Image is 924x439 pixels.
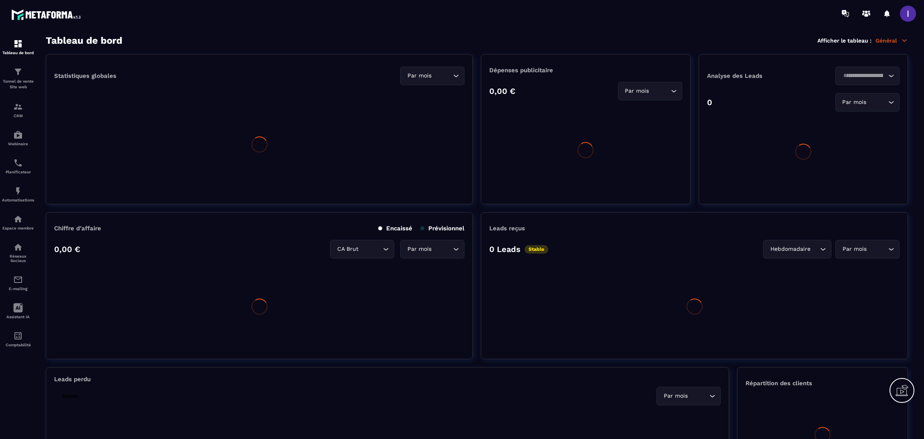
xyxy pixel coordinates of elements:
div: Search for option [763,240,831,258]
span: Par mois [623,87,651,96]
div: Search for option [835,67,900,85]
p: Réseaux Sociaux [2,254,34,263]
div: Search for option [657,387,721,405]
a: automationsautomationsEspace membre [2,208,34,236]
input: Search for option [841,71,886,80]
img: accountant [13,331,23,341]
p: Stable [58,392,82,400]
span: CA Brut [335,245,360,254]
img: formation [13,67,23,77]
input: Search for option [812,245,818,254]
img: automations [13,214,23,224]
p: Tunnel de vente Site web [2,79,34,90]
p: Assistant IA [2,315,34,319]
span: Par mois [841,245,868,254]
a: formationformationCRM [2,96,34,124]
p: Répartition des clients [746,380,900,387]
img: formation [13,102,23,112]
a: schedulerschedulerPlanificateur [2,152,34,180]
span: Par mois [405,71,433,80]
a: emailemailE-mailing [2,269,34,297]
a: social-networksocial-networkRéseaux Sociaux [2,236,34,269]
a: automationsautomationsAutomatisations [2,180,34,208]
p: 0 [707,98,712,107]
p: Prévisionnel [420,225,464,232]
p: Espace membre [2,226,34,230]
p: Planificateur [2,170,34,174]
p: Tableau de bord [2,51,34,55]
p: Encaissé [378,225,412,232]
p: Webinaire [2,142,34,146]
span: Hebdomadaire [768,245,812,254]
span: Par mois [405,245,433,254]
img: social-network [13,242,23,252]
input: Search for option [360,245,381,254]
a: automationsautomationsWebinaire [2,124,34,152]
p: 0,00 € [54,244,80,254]
span: Par mois [841,98,868,107]
input: Search for option [651,87,669,96]
p: Automatisations [2,198,34,202]
a: Assistant IA [2,297,34,325]
div: Search for option [400,240,464,258]
img: email [13,275,23,285]
img: scheduler [13,158,23,168]
div: Search for option [835,93,900,112]
p: E-mailing [2,287,34,291]
p: Dépenses publicitaire [489,67,682,74]
img: logo [11,7,83,22]
p: Leads perdu [54,376,91,383]
a: accountantaccountantComptabilité [2,325,34,353]
input: Search for option [689,392,707,400]
input: Search for option [868,98,886,107]
img: automations [13,130,23,140]
p: 0 Leads [489,244,521,254]
input: Search for option [433,245,451,254]
p: Chiffre d’affaire [54,225,101,232]
div: Search for option [618,82,682,100]
input: Search for option [433,71,451,80]
p: Comptabilité [2,343,34,347]
div: Search for option [330,240,394,258]
p: CRM [2,114,34,118]
input: Search for option [868,245,886,254]
div: Search for option [400,67,464,85]
p: 0,00 € [489,86,515,96]
p: Analyse des Leads [707,72,803,79]
div: Search for option [835,240,900,258]
p: Afficher le tableau : [817,37,871,44]
span: Par mois [662,392,689,400]
img: formation [13,39,23,49]
p: Général [875,37,908,44]
h3: Tableau de bord [46,35,122,46]
p: Stable [525,245,548,254]
a: formationformationTableau de bord [2,33,34,61]
p: Statistiques globales [54,72,116,79]
p: Leads reçus [489,225,525,232]
img: automations [13,186,23,196]
a: formationformationTunnel de vente Site web [2,61,34,96]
